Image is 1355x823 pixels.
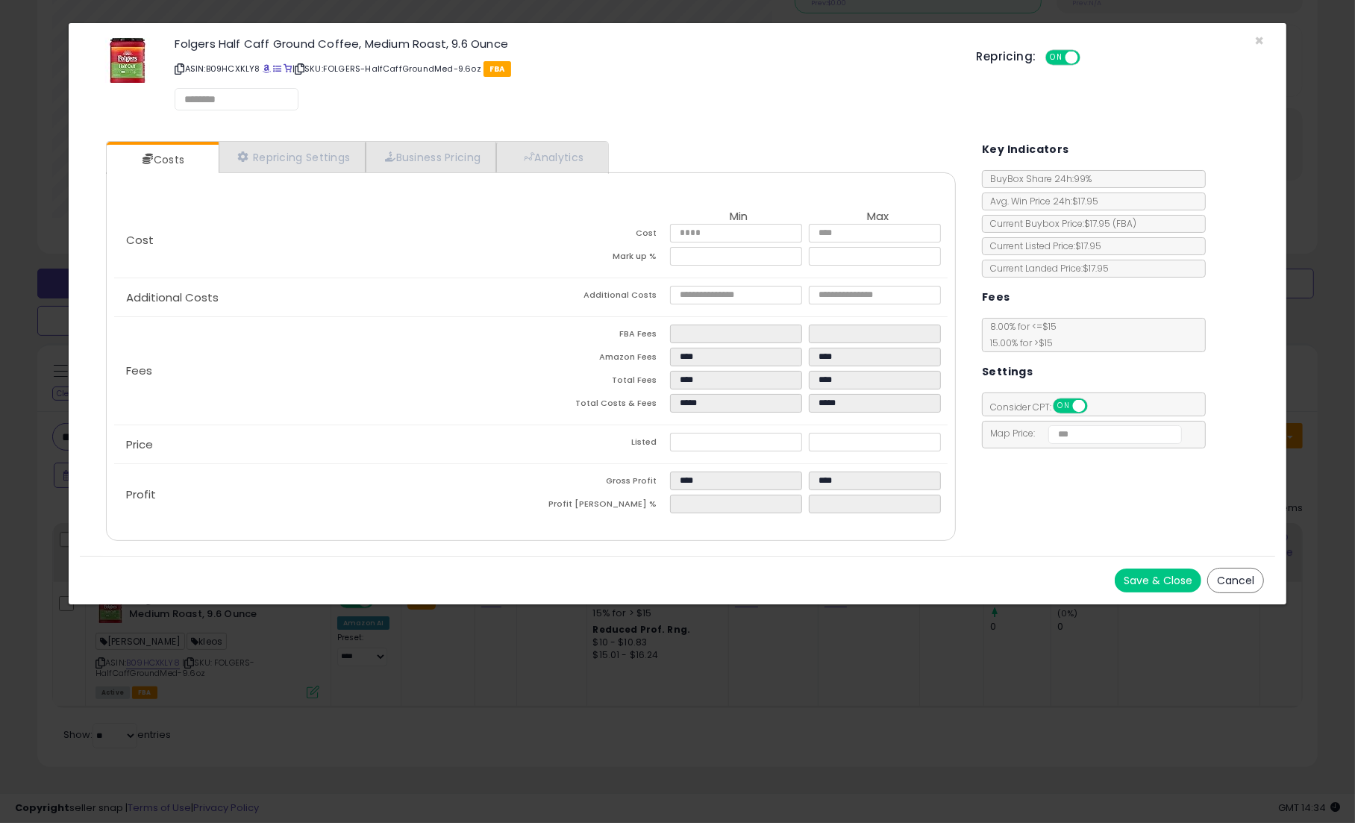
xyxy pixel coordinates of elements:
[1207,568,1264,593] button: Cancel
[1077,51,1101,64] span: OFF
[114,234,531,246] p: Cost
[983,337,1053,349] span: 15.00 % for > $15
[366,142,496,172] a: Business Pricing
[1054,400,1073,413] span: ON
[983,401,1107,413] span: Consider CPT:
[105,38,150,83] img: 41sWriHWQ1L._SL60_.jpg
[284,63,292,75] a: Your listing only
[983,427,1182,439] span: Map Price:
[1115,569,1201,592] button: Save & Close
[531,394,669,417] td: Total Costs & Fees
[175,57,954,81] p: ASIN: B09HCXKLY8 | SKU: FOLGERS-HalfCaffGroundMed-9.6oz
[809,210,948,224] th: Max
[114,292,531,304] p: Additional Costs
[531,247,669,270] td: Mark up %
[484,61,511,77] span: FBA
[982,363,1033,381] h5: Settings
[982,140,1069,159] h5: Key Indicators
[983,195,1098,207] span: Avg. Win Price 24h: $17.95
[977,51,1036,63] h5: Repricing:
[1254,30,1264,51] span: ×
[982,288,1010,307] h5: Fees
[1084,217,1136,230] span: $17.95
[531,286,669,309] td: Additional Costs
[531,348,669,371] td: Amazon Fees
[107,145,217,175] a: Costs
[273,63,281,75] a: All offer listings
[496,142,607,172] a: Analytics
[263,63,271,75] a: BuyBox page
[983,240,1101,252] span: Current Listed Price: $17.95
[1047,51,1065,64] span: ON
[983,320,1057,349] span: 8.00 % for <= $15
[531,224,669,247] td: Cost
[531,472,669,495] td: Gross Profit
[175,38,954,49] h3: Folgers Half Caff Ground Coffee, Medium Roast, 9.6 Ounce
[531,433,669,456] td: Listed
[983,217,1136,230] span: Current Buybox Price:
[114,439,531,451] p: Price
[531,325,669,348] td: FBA Fees
[1113,217,1136,230] span: ( FBA )
[1086,400,1110,413] span: OFF
[114,489,531,501] p: Profit
[531,371,669,394] td: Total Fees
[219,142,366,172] a: Repricing Settings
[531,495,669,518] td: Profit [PERSON_NAME] %
[114,365,531,377] p: Fees
[670,210,809,224] th: Min
[983,172,1092,185] span: BuyBox Share 24h: 99%
[983,262,1109,275] span: Current Landed Price: $17.95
